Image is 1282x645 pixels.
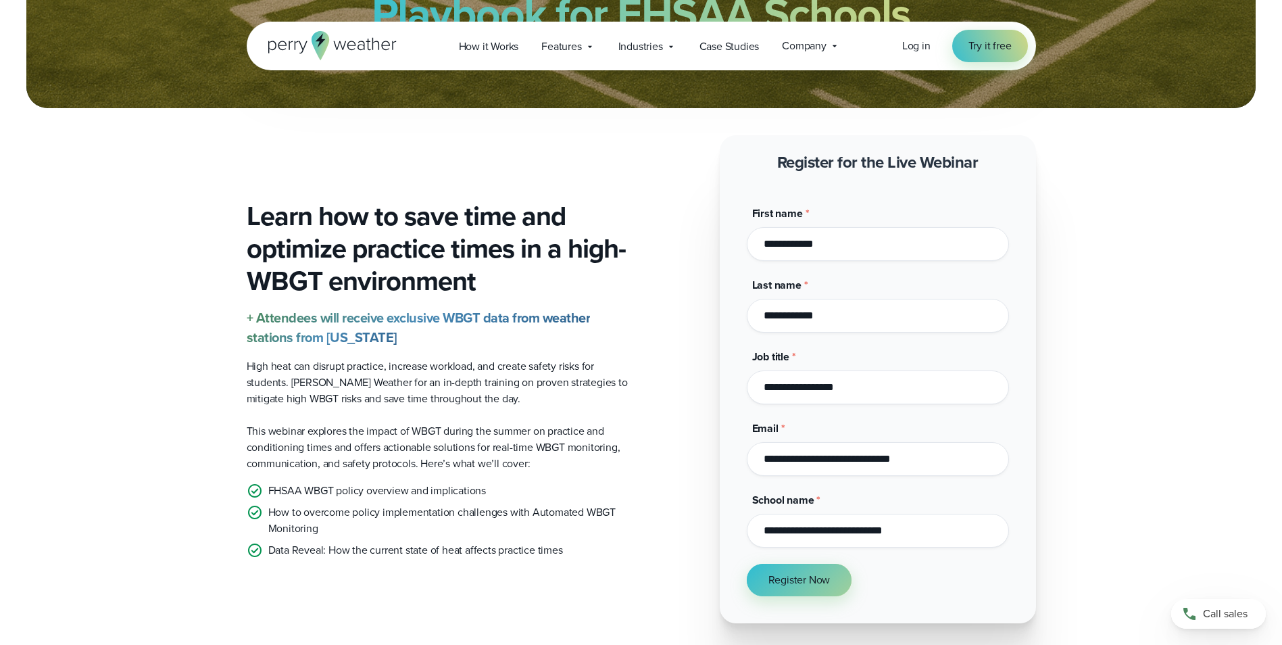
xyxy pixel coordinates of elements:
[268,483,486,499] p: FHSAA WBGT policy overview and implications
[777,150,979,174] strong: Register for the Live Webinar
[768,572,831,588] span: Register Now
[902,38,931,54] a: Log in
[268,504,631,537] p: How to overcome policy implementation challenges with Automated WBGT Monitoring
[447,32,531,60] a: How it Works
[902,38,931,53] span: Log in
[747,564,852,596] button: Register Now
[541,39,581,55] span: Features
[688,32,771,60] a: Case Studies
[699,39,760,55] span: Case Studies
[968,38,1012,54] span: Try it free
[618,39,663,55] span: Industries
[752,349,789,364] span: Job title
[782,38,827,54] span: Company
[247,358,631,407] p: High heat can disrupt practice, increase workload, and create safety risks for students. [PERSON_...
[752,421,779,436] span: Email
[247,308,591,348] strong: + Attendees will receive exclusive WBGT data from weather stations from [US_STATE]
[752,277,802,293] span: Last name
[1203,606,1248,622] span: Call sales
[752,492,814,508] span: School name
[247,423,631,472] p: This webinar explores the impact of WBGT during the summer on practice and conditioning times and...
[1171,599,1266,629] a: Call sales
[268,542,563,558] p: Data Reveal: How the current state of heat affects practice times
[247,200,631,297] h3: Learn how to save time and optimize practice times in a high-WBGT environment
[952,30,1028,62] a: Try it free
[459,39,519,55] span: How it Works
[752,206,803,221] span: First name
